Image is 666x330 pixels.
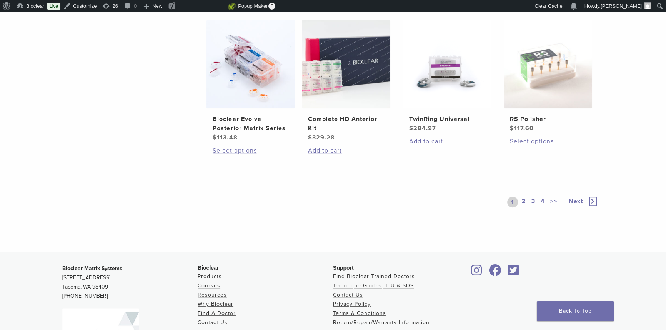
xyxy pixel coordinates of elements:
a: Contact Us [198,319,228,326]
span: $ [409,124,413,132]
bdi: 284.97 [409,124,436,132]
a: Courses [198,282,220,289]
span: [PERSON_NAME] [601,3,642,9]
p: [STREET_ADDRESS] Tacoma, WA 98409 [PHONE_NUMBER] [62,264,198,301]
bdi: 329.28 [308,134,335,141]
a: Back To Top [537,301,614,321]
h2: RS Polisher [510,114,586,124]
img: Bioclear Evolve Posterior Matrix Series [206,20,295,108]
a: Add to cart: “TwinRing Universal” [409,137,485,146]
span: Support [333,265,354,271]
span: 0 [268,3,275,10]
a: Bioclear [486,269,504,277]
a: Find A Doctor [198,310,236,317]
a: Select options for “RS Polisher” [510,137,586,146]
a: Return/Repair/Warranty Information [333,319,430,326]
img: TwinRing Universal [403,20,491,108]
img: Complete HD Anterior Kit [302,20,390,108]
a: 2 [520,197,528,207]
a: Why Bioclear [198,301,233,307]
a: Bioclear [468,269,485,277]
a: 3 [530,197,537,207]
span: $ [510,124,514,132]
strong: Bioclear Matrix Systems [62,265,122,272]
a: Resources [198,292,227,298]
a: Bioclear Evolve Posterior Matrix SeriesBioclear Evolve Posterior Matrix Series $113.48 [206,20,296,142]
a: Add to cart: “Complete HD Anterior Kit” [308,146,384,155]
a: Bioclear [505,269,521,277]
img: Views over 48 hours. Click for more Jetpack Stats. [185,2,228,11]
a: Select options for “Bioclear Evolve Posterior Matrix Series” [213,146,289,155]
h2: Bioclear Evolve Posterior Matrix Series [213,114,289,133]
a: RS PolisherRS Polisher $117.60 [503,20,593,133]
span: Bioclear [198,265,219,271]
h2: Complete HD Anterior Kit [308,114,384,133]
bdi: 117.60 [510,124,534,132]
img: RS Polisher [504,20,592,108]
span: $ [308,134,312,141]
a: 4 [539,197,546,207]
a: Complete HD Anterior KitComplete HD Anterior Kit $329.28 [301,20,391,142]
a: Contact Us [333,292,363,298]
a: >> [549,197,559,207]
a: Products [198,273,222,280]
a: Technique Guides, IFU & SDS [333,282,414,289]
span: $ [213,134,217,141]
a: 1 [507,197,518,207]
a: Find Bioclear Trained Doctors [333,273,415,280]
a: Terms & Conditions [333,310,386,317]
bdi: 113.48 [213,134,237,141]
a: TwinRing UniversalTwinRing Universal $284.97 [402,20,492,133]
a: Privacy Policy [333,301,371,307]
span: Next [569,197,583,205]
h2: TwinRing Universal [409,114,485,124]
a: Live [47,3,60,10]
